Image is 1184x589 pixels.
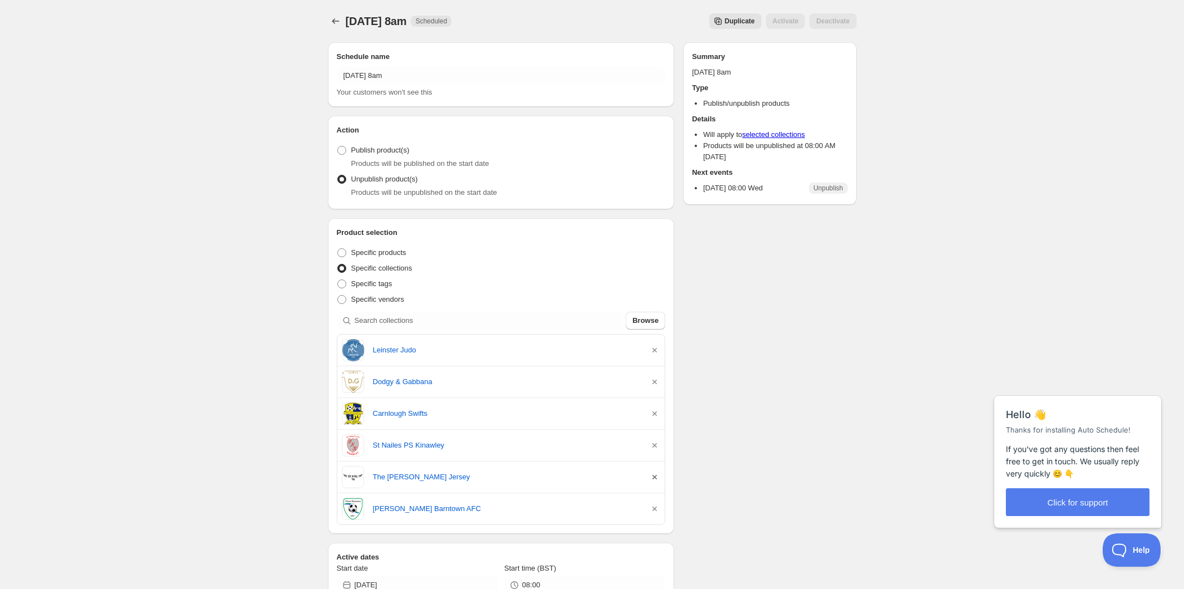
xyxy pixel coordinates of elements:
[351,264,412,272] span: Specific collections
[626,312,665,330] button: Browse
[337,564,368,572] span: Start date
[692,67,847,78] p: [DATE] 8am
[703,129,847,140] li: Will apply to
[703,183,763,194] p: [DATE] 08:00 Wed
[351,279,392,288] span: Specific tags
[373,345,641,356] a: Leinster Judo
[725,17,755,26] span: Duplicate
[692,82,847,94] h2: Type
[709,13,762,29] button: Secondary action label
[351,188,497,197] span: Products will be unpublished on the start date
[692,51,847,62] h2: Summary
[373,408,641,419] a: Carnlough Swifts
[337,227,666,238] h2: Product selection
[742,130,805,139] a: selected collections
[1103,533,1162,567] iframe: Help Scout Beacon - Open
[351,295,404,303] span: Specific vendors
[813,184,843,193] span: Unpublish
[337,88,433,96] span: Your customers won't see this
[989,368,1168,533] iframe: Help Scout Beacon - Messages and Notifications
[346,15,407,27] span: [DATE] 8am
[373,472,641,483] a: The [PERSON_NAME] Jersey
[328,13,343,29] button: Schedules
[632,315,659,326] span: Browse
[351,159,489,168] span: Products will be published on the start date
[692,167,847,178] h2: Next events
[337,51,666,62] h2: Schedule name
[351,175,418,183] span: Unpublish product(s)
[373,503,641,514] a: [PERSON_NAME] Barntown AFC
[351,248,406,257] span: Specific products
[337,125,666,136] h2: Action
[415,17,447,26] span: Scheduled
[355,312,624,330] input: Search collections
[373,440,641,451] a: St Nailes PS Kinawley
[692,114,847,125] h2: Details
[703,140,847,163] li: Products will be unpublished at 08:00 AM [DATE]
[337,552,666,563] h2: Active dates
[504,564,556,572] span: Start time (BST)
[373,376,641,387] a: Dodgy & Gabbana
[351,146,410,154] span: Publish product(s)
[703,98,847,109] li: Publish/unpublish products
